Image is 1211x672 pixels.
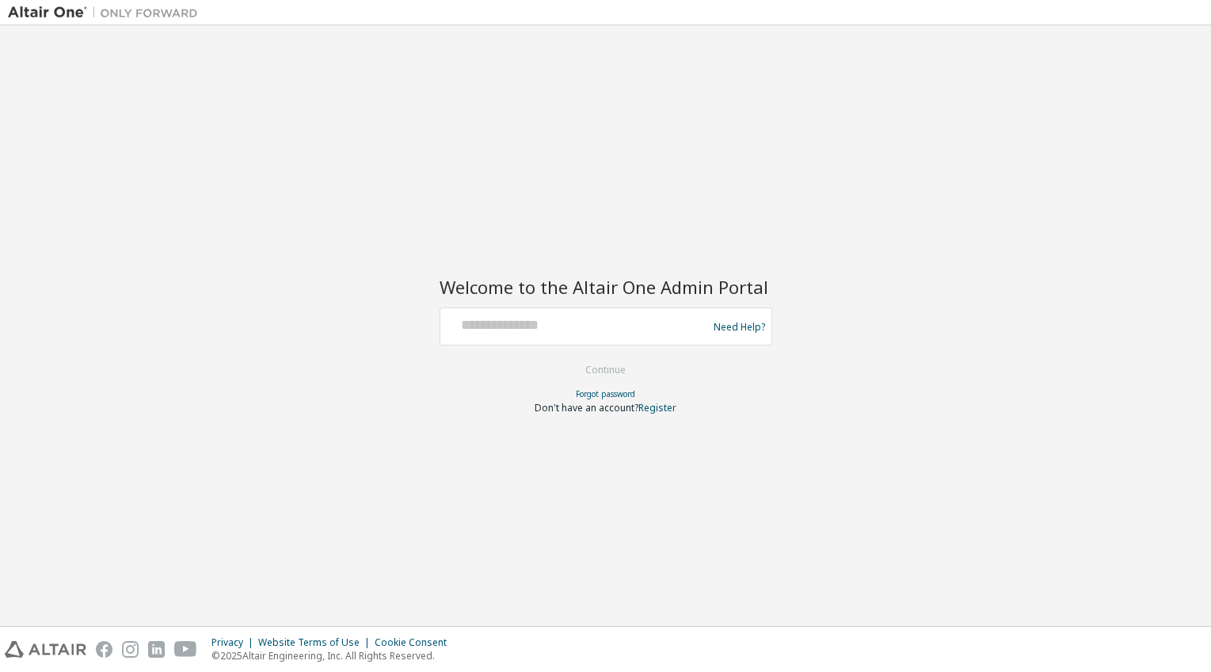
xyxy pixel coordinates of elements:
a: Forgot password [576,388,635,399]
img: linkedin.svg [148,641,165,658]
div: Cookie Consent [375,636,456,649]
img: Altair One [8,5,206,21]
div: Privacy [211,636,258,649]
a: Need Help? [714,326,765,327]
img: youtube.svg [174,641,197,658]
img: altair_logo.svg [5,641,86,658]
h2: Welcome to the Altair One Admin Portal [440,276,772,298]
img: facebook.svg [96,641,112,658]
p: © 2025 Altair Engineering, Inc. All Rights Reserved. [211,649,456,662]
img: instagram.svg [122,641,139,658]
div: Website Terms of Use [258,636,375,649]
a: Register [638,401,676,414]
span: Don't have an account? [535,401,638,414]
